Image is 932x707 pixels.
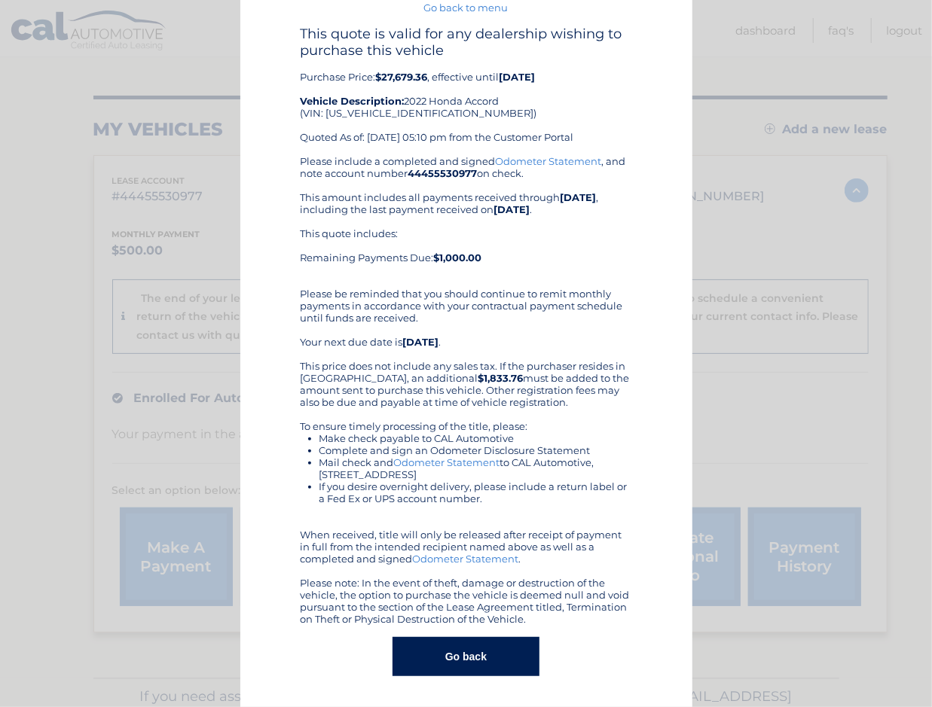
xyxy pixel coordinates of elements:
a: Odometer Statement [496,155,602,167]
a: Odometer Statement [413,553,519,565]
b: $1,833.76 [478,372,524,384]
b: [DATE] [494,203,530,215]
li: Complete and sign an Odometer Disclosure Statement [319,444,632,456]
button: Go back [393,637,539,676]
strong: Vehicle Description: [301,95,405,107]
div: Please include a completed and signed , and note account number on check. This amount includes al... [301,155,632,625]
b: [DATE] [403,336,439,348]
b: $1,000.00 [434,251,482,264]
div: Purchase Price: , effective until 2022 Honda Accord (VIN: [US_VEHICLE_IDENTIFICATION_NUMBER]) Quo... [301,26,632,155]
li: Make check payable to CAL Automotive [319,432,632,444]
b: [DATE] [561,191,597,203]
li: If you desire overnight delivery, please include a return label or a Fed Ex or UPS account number. [319,480,632,504]
a: Odometer Statement [394,456,500,468]
div: This quote includes: Remaining Payments Due: [301,227,632,276]
h4: This quote is valid for any dealership wishing to purchase this vehicle [301,26,632,59]
b: [DATE] [500,71,536,83]
b: 44455530977 [408,167,478,179]
b: $27,679.36 [376,71,428,83]
a: Go back to menu [424,2,509,14]
li: Mail check and to CAL Automotive, [STREET_ADDRESS] [319,456,632,480]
